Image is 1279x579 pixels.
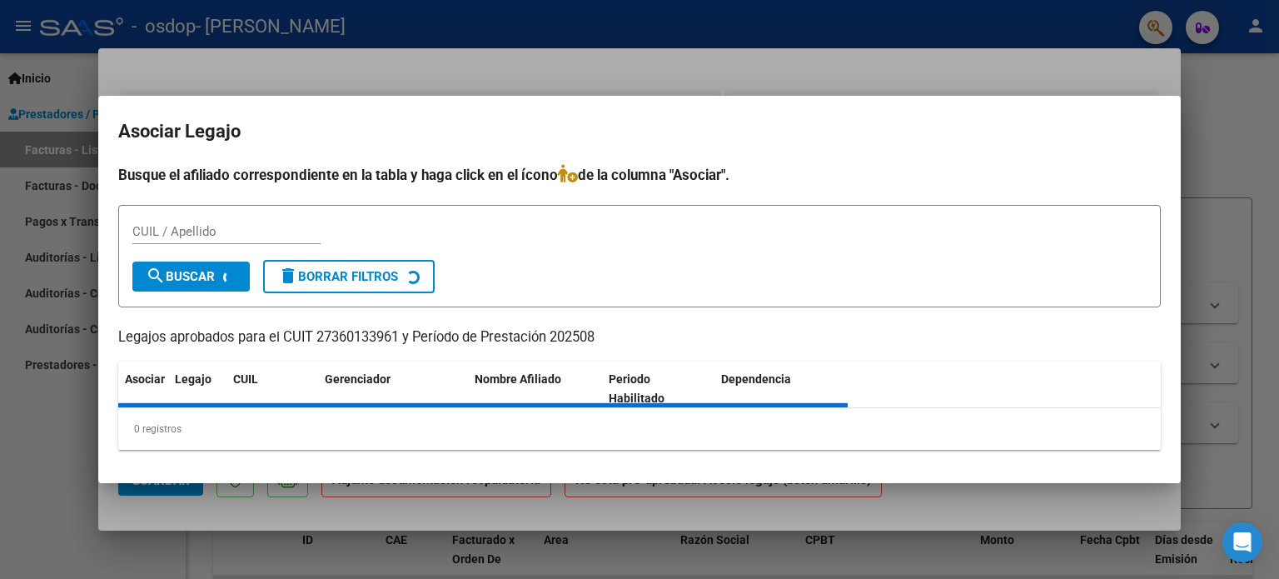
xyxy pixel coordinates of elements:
datatable-header-cell: Periodo Habilitado [602,362,714,417]
datatable-header-cell: Nombre Afiliado [468,362,602,417]
span: CUIL [233,372,258,386]
datatable-header-cell: Gerenciador [318,362,468,417]
div: 0 registros [118,408,1161,450]
span: Asociar [125,372,165,386]
p: Legajos aprobados para el CUIT 27360133961 y Período de Prestación 202508 [118,327,1161,348]
mat-icon: delete [278,266,298,286]
h2: Asociar Legajo [118,116,1161,147]
span: Nombre Afiliado [475,372,561,386]
div: Open Intercom Messenger [1222,522,1262,562]
datatable-header-cell: Asociar [118,362,168,417]
span: Gerenciador [325,372,391,386]
datatable-header-cell: CUIL [226,362,318,417]
span: Buscar [146,269,215,284]
button: Borrar Filtros [263,260,435,293]
mat-icon: search [146,266,166,286]
datatable-header-cell: Dependencia [714,362,849,417]
span: Periodo Habilitado [609,372,664,405]
span: Legajo [175,372,212,386]
button: Buscar [132,262,250,292]
h4: Busque el afiliado correspondiente en la tabla y haga click en el ícono de la columna "Asociar". [118,164,1161,186]
span: Borrar Filtros [278,269,398,284]
span: Dependencia [721,372,791,386]
datatable-header-cell: Legajo [168,362,226,417]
